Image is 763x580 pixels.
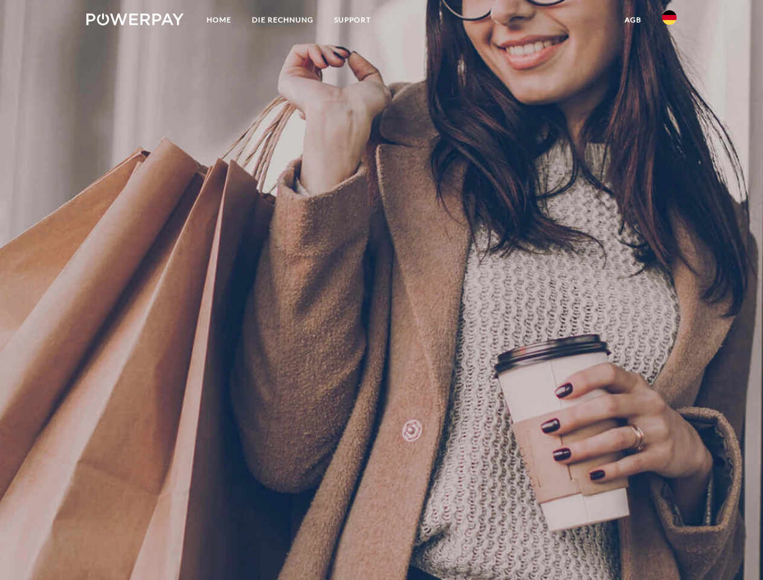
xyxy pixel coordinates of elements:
[324,9,381,31] a: SUPPORT
[242,9,324,31] a: DIE RECHNUNG
[614,9,652,31] a: agb
[86,13,184,25] img: logo-powerpay-white.svg
[196,9,242,31] a: Home
[662,10,677,25] img: de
